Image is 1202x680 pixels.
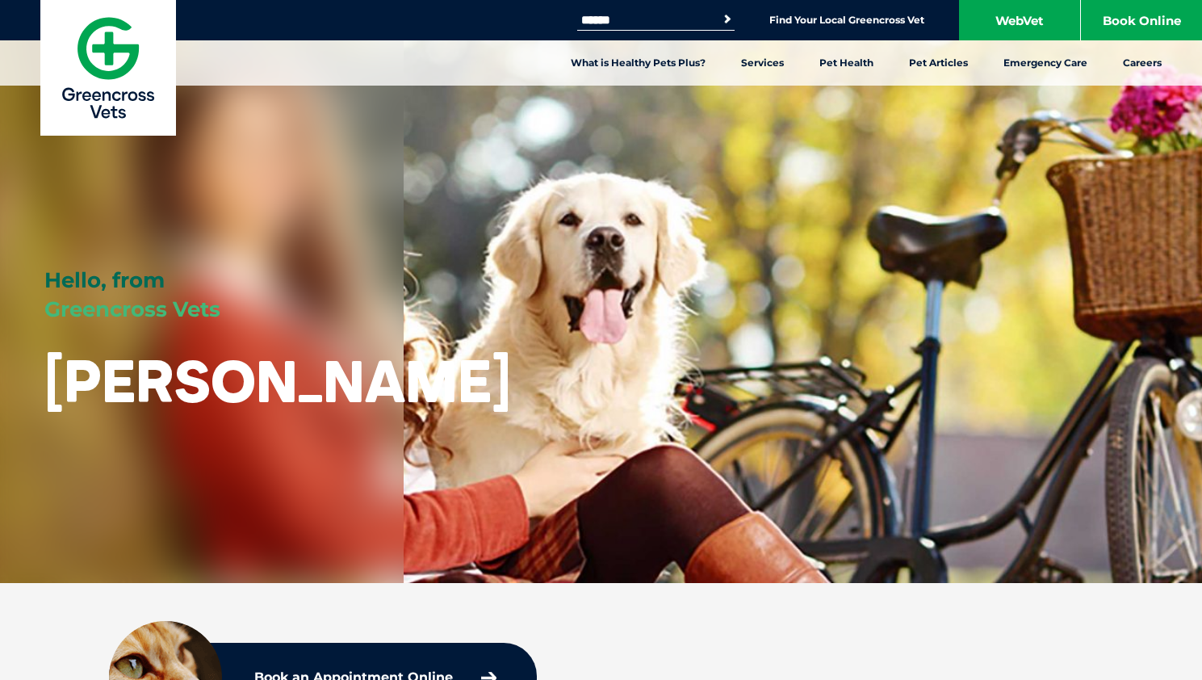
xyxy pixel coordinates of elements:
[986,40,1105,86] a: Emergency Care
[44,296,220,322] span: Greencross Vets
[44,349,511,413] h1: [PERSON_NAME]
[719,11,735,27] button: Search
[723,40,802,86] a: Services
[553,40,723,86] a: What is Healthy Pets Plus?
[44,267,165,293] span: Hello, from
[769,14,924,27] a: Find Your Local Greencross Vet
[891,40,986,86] a: Pet Articles
[1105,40,1179,86] a: Careers
[802,40,891,86] a: Pet Health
